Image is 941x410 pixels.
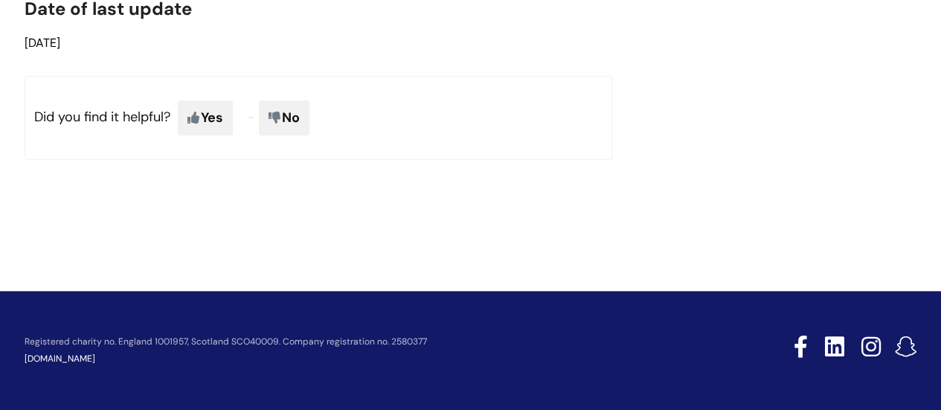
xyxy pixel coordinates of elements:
[25,337,688,347] p: Registered charity no. England 1001957, Scotland SCO40009. Company registration no. 2580377
[259,100,309,135] span: No
[178,100,233,135] span: Yes
[25,35,60,51] span: [DATE]
[25,353,95,365] a: [DOMAIN_NAME]
[25,76,612,159] p: Did you find it helpful?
